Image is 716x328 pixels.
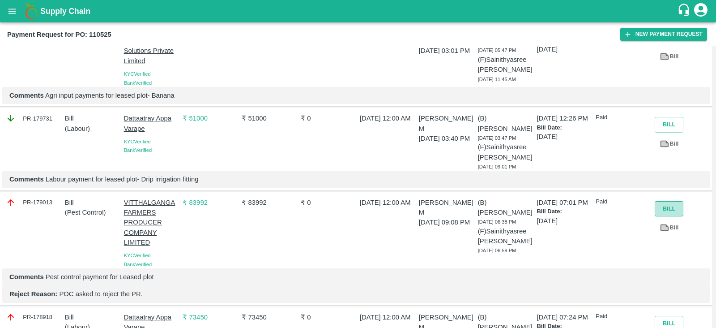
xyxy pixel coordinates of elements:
p: [DATE] 03:01 PM [419,46,474,56]
p: Paid [596,198,651,206]
button: open drawer [2,1,22,22]
a: Bill [655,136,683,152]
p: Paid [596,312,651,321]
p: [DATE] 12:00 AM [360,113,415,123]
p: [PERSON_NAME] M [419,198,474,218]
a: Bill [655,220,683,236]
p: Bill [65,113,120,123]
b: Reject Reason: [9,290,57,298]
button: New Payment Request [620,28,707,41]
p: ₹ 0 [301,312,356,322]
p: Pest control payment for Leased plot [9,272,703,282]
div: PR-178918 [6,312,61,322]
p: Dattaatray Appa Varape [124,113,179,134]
p: ₹ 0 [301,113,356,123]
p: VITTHALGANGA FARMERS PRODUCER COMPANY LIMITED [124,198,179,247]
img: logo [22,2,40,20]
span: Bank Verified [124,80,152,86]
p: [PERSON_NAME] M [419,113,474,134]
p: ₹ 83992 [183,198,238,207]
p: [DATE] 12:00 AM [360,198,415,207]
p: [DATE] [537,216,592,226]
span: [DATE] 09:01 PM [478,164,516,169]
p: ₹ 51000 [242,113,297,123]
span: Bank Verified [124,262,152,267]
span: [DATE] 05:47 PM [478,47,516,53]
p: ₹ 73450 [242,312,297,322]
p: Agri input payments for leased plot- Banana [9,91,703,100]
div: account of current user [693,2,709,21]
div: customer-support [677,3,693,19]
p: ₹ 51000 [183,113,238,123]
p: Leancrop Technology Solutions Private Limited [124,26,179,66]
p: [DATE] 12:26 PM [537,113,592,123]
span: [DATE] 03:47 PM [478,135,516,141]
p: Bill [65,198,120,207]
span: KYC Verified [124,139,151,144]
p: POC asked to reject the PR. [9,289,703,299]
span: [DATE] 06:38 PM [478,219,516,224]
b: Payment Request for PO: 110525 [7,31,111,38]
p: [DATE] 09:08 PM [419,217,474,227]
p: Labour payment for leased plot- Drip irrigation fitting [9,174,703,184]
div: PR-179013 [6,198,61,207]
p: Bill [65,312,120,322]
p: ₹ 83992 [242,198,297,207]
b: Comments [9,176,44,183]
p: [DATE] 03:40 PM [419,134,474,143]
p: (F) Sainithyasree [PERSON_NAME] [478,55,533,75]
div: PR-179731 [6,113,61,123]
p: (F) Sainithyasree [PERSON_NAME] [478,226,533,246]
a: Bill [655,49,683,65]
p: Bill Date: [537,124,592,132]
p: [DATE] [537,132,592,142]
p: [DATE] 07:01 PM [537,198,592,207]
p: [DATE] 12:00 AM [360,312,415,322]
p: Bill Date: [537,207,592,216]
p: [DATE] 07:24 PM [537,312,592,322]
b: Comments [9,273,44,281]
p: Paid [596,113,651,122]
span: [DATE] 11:45 AM [478,77,516,82]
b: Supply Chain [40,7,90,16]
button: Bill [655,117,683,133]
p: (B) [PERSON_NAME] [478,113,533,134]
p: ( Pest Control ) [65,207,120,217]
p: ₹ 0 [301,198,356,207]
p: (B) [PERSON_NAME] [478,198,533,218]
span: KYC Verified [124,253,151,258]
a: Supply Chain [40,5,677,17]
p: (F) Sainithyasree [PERSON_NAME] [478,142,533,162]
span: Bank Verified [124,147,152,153]
span: KYC Verified [124,71,151,77]
p: ₹ 73450 [183,312,238,322]
b: Comments [9,92,44,99]
p: ( Labour ) [65,124,120,134]
button: Bill [655,201,683,217]
p: [DATE] [537,44,592,54]
span: [DATE] 06:59 PM [478,248,516,253]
